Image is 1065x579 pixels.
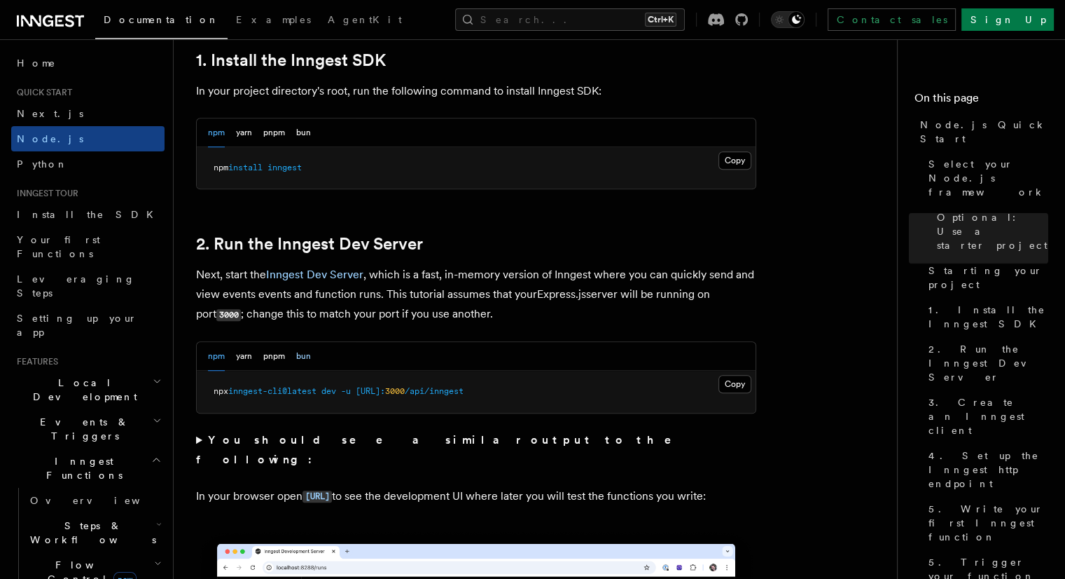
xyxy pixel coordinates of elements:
a: Overview [25,488,165,513]
a: Optional: Use a starter project [931,205,1048,258]
span: Optional: Use a starter project [937,210,1048,252]
span: /api/inngest [405,386,464,396]
button: Copy [718,151,751,170]
span: Steps & Workflows [25,519,156,547]
span: Next.js [17,108,83,119]
h4: On this page [914,90,1048,112]
a: Leveraging Steps [11,266,165,306]
a: Node.js Quick Start [914,112,1048,151]
span: [URL]: [356,386,385,396]
span: Node.js [17,133,83,144]
button: Inngest Functions [11,449,165,488]
button: yarn [236,118,252,147]
button: Events & Triggers [11,409,165,449]
a: 1. Install the Inngest SDK [196,50,386,70]
strong: You should see a similar output to the following: [196,433,691,466]
code: [URL] [302,491,332,503]
span: 5. Write your first Inngest function [928,502,1048,544]
span: inngest-cli@latest [228,386,316,396]
span: dev [321,386,336,396]
span: Inngest Functions [11,454,151,482]
a: Select your Node.js framework [923,151,1048,205]
span: Python [17,158,68,170]
a: Starting your project [923,258,1048,297]
button: Steps & Workflows [25,513,165,552]
a: Node.js [11,126,165,151]
a: Next.js [11,101,165,126]
a: Inngest Dev Server [266,268,363,281]
p: In your project directory's root, run the following command to install Inngest SDK: [196,81,756,101]
a: Install the SDK [11,202,165,227]
button: yarn [236,342,252,371]
span: 2. Run the Inngest Dev Server [928,342,1048,384]
button: pnpm [263,342,285,371]
span: Local Development [11,376,153,404]
span: Leveraging Steps [17,273,135,299]
summary: You should see a similar output to the following: [196,430,756,470]
a: AgentKit [319,4,410,38]
a: Examples [228,4,319,38]
p: Next, start the , which is a fast, in-memory version of Inngest where you can quickly send and vi... [196,265,756,325]
span: 4. Set up the Inngest http endpoint [928,449,1048,491]
p: In your browser open to see the development UI where later you will test the functions you write: [196,486,756,507]
a: Sign Up [961,8,1054,31]
span: 3. Create an Inngest client [928,395,1048,437]
span: Examples [236,14,311,25]
span: Select your Node.js framework [928,157,1048,199]
button: bun [296,118,311,147]
button: Local Development [11,370,165,409]
a: 5. Write your first Inngest function [923,496,1048,550]
span: Your first Functions [17,234,100,259]
a: Your first Functions [11,227,165,266]
a: 2. Run the Inngest Dev Server [196,234,423,254]
a: Python [11,151,165,177]
span: 1. Install the Inngest SDK [928,303,1048,331]
span: Quick start [11,87,72,98]
button: npm [208,342,225,371]
a: Documentation [95,4,228,39]
span: Install the SDK [17,209,162,220]
kbd: Ctrl+K [645,13,676,27]
span: Overview [30,495,174,506]
button: Search...Ctrl+K [455,8,685,31]
a: 2. Run the Inngest Dev Server [923,336,1048,390]
a: 4. Set up the Inngest http endpoint [923,443,1048,496]
code: 3000 [216,309,241,321]
span: npm [214,163,228,172]
span: Starting your project [928,264,1048,292]
a: [URL] [302,489,332,503]
span: npx [214,386,228,396]
button: Copy [718,375,751,393]
span: inngest [267,163,302,172]
button: pnpm [263,118,285,147]
a: 3. Create an Inngest client [923,390,1048,443]
span: Inngest tour [11,188,78,199]
button: bun [296,342,311,371]
span: Home [17,56,56,70]
span: install [228,163,263,172]
a: Contact sales [828,8,956,31]
button: npm [208,118,225,147]
button: Toggle dark mode [771,11,805,28]
span: AgentKit [328,14,402,25]
span: Setting up your app [17,313,137,338]
a: 1. Install the Inngest SDK [923,297,1048,336]
span: 3000 [385,386,405,396]
span: Documentation [104,14,219,25]
a: Setting up your app [11,306,165,345]
span: -u [341,386,351,396]
span: Features [11,356,58,367]
a: Home [11,50,165,76]
span: Node.js Quick Start [920,118,1048,146]
span: Events & Triggers [11,415,153,443]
